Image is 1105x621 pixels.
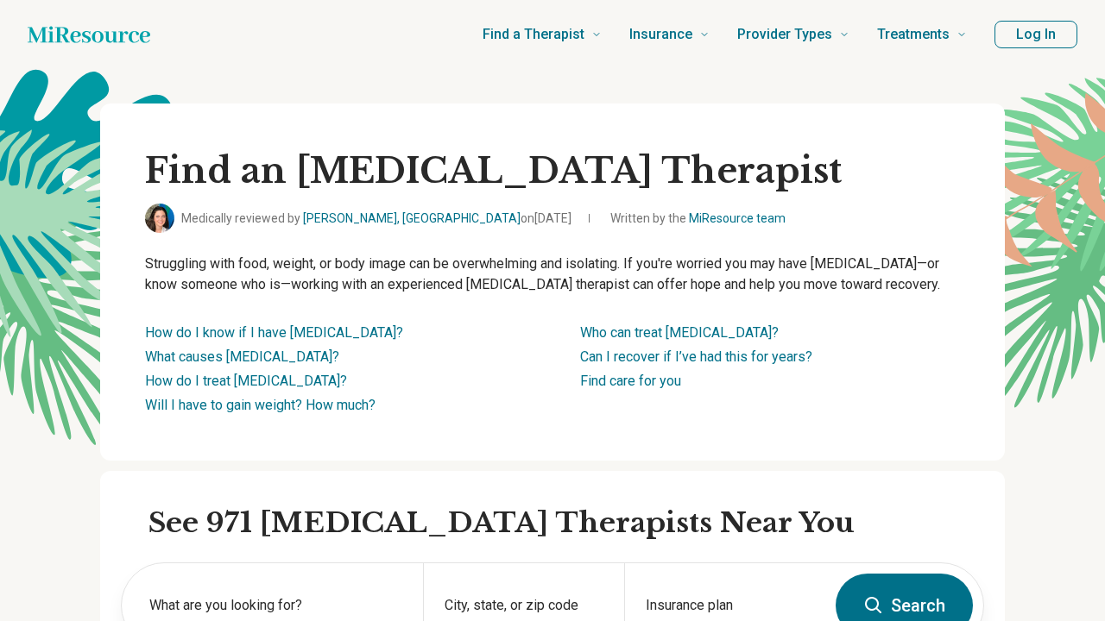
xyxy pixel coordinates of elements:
[580,348,812,365] a: Can I recover if I’ve had this for years?
[737,22,832,47] span: Provider Types
[145,348,339,365] a: What causes [MEDICAL_DATA]?
[145,254,960,295] p: Struggling with food, weight, or body image can be overwhelming and isolating. If you're worried ...
[145,373,347,389] a: How do I treat [MEDICAL_DATA]?
[181,210,571,228] span: Medically reviewed by
[629,22,692,47] span: Insurance
[28,17,150,52] a: Home page
[521,211,571,225] span: on [DATE]
[994,21,1077,48] button: Log In
[689,211,786,225] a: MiResource team
[483,22,584,47] span: Find a Therapist
[303,211,521,225] a: [PERSON_NAME], [GEOGRAPHIC_DATA]
[610,210,786,228] span: Written by the
[580,324,779,341] a: Who can treat [MEDICAL_DATA]?
[877,22,950,47] span: Treatments
[145,397,376,413] a: Will I have to gain weight? How much?
[148,505,984,542] h2: See 971 [MEDICAL_DATA] Therapists Near You
[580,373,681,389] a: Find care for you
[145,148,960,193] h1: Find an [MEDICAL_DATA] Therapist
[149,595,402,616] label: What are you looking for?
[145,324,403,341] a: How do I know if I have [MEDICAL_DATA]?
